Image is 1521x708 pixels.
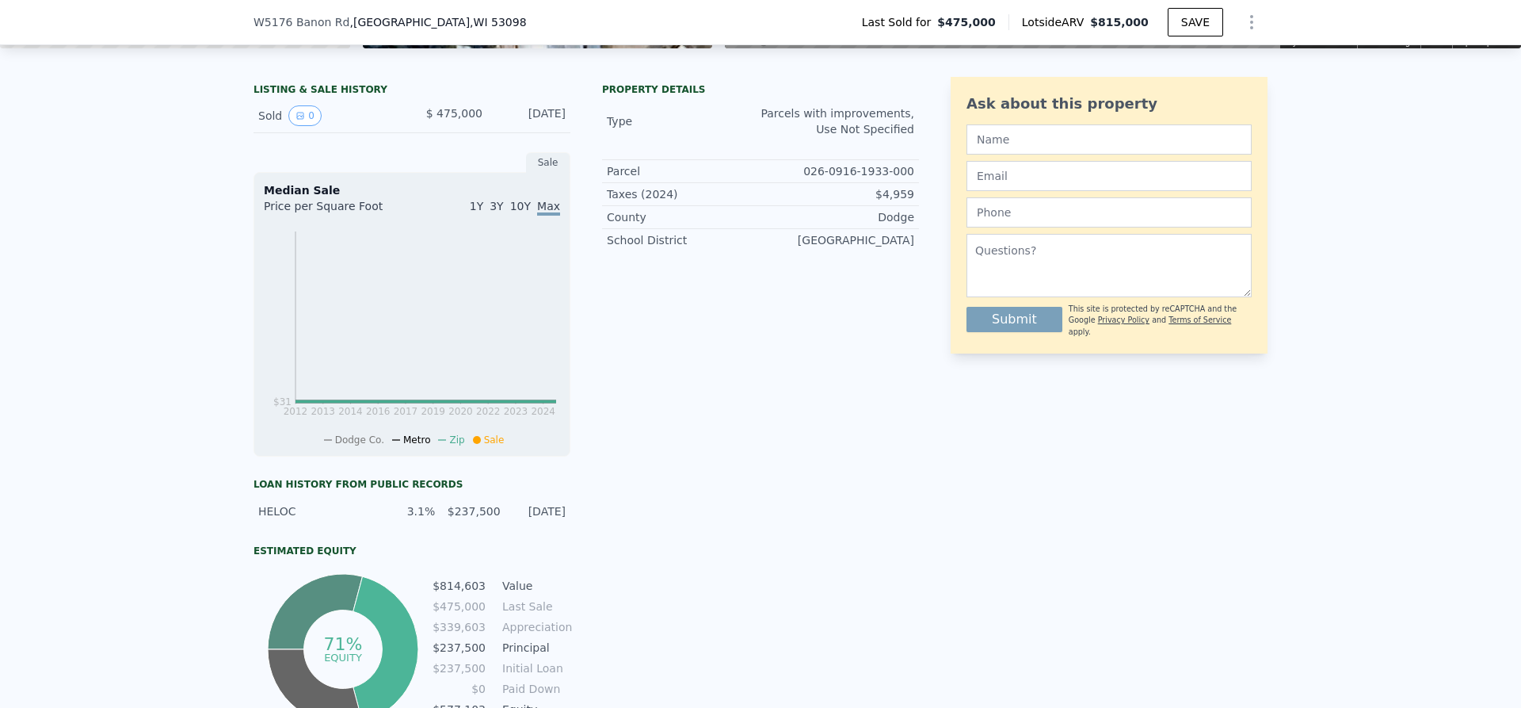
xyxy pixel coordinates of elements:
[253,83,570,99] div: LISTING & SALE HISTORY
[432,680,486,698] td: $0
[760,163,914,179] div: 026-0916-1933-000
[499,618,570,636] td: Appreciation
[607,163,760,179] div: Parcel
[966,93,1252,115] div: Ask about this property
[499,598,570,615] td: Last Sale
[937,14,996,30] span: $475,000
[449,434,464,446] span: Zip
[531,406,555,417] tspan: 2024
[499,577,570,595] td: Value
[448,406,473,417] tspan: 2020
[495,105,566,126] div: [DATE]
[607,113,760,129] div: Type
[403,434,430,446] span: Metro
[432,660,486,677] td: $237,500
[432,598,486,615] td: $475,000
[1090,16,1149,29] span: $815,000
[966,307,1062,332] button: Submit
[1236,6,1267,38] button: Show Options
[323,634,362,654] tspan: 71%
[470,16,526,29] span: , WI 53098
[760,186,914,202] div: $4,959
[432,577,486,595] td: $814,603
[510,200,531,212] span: 10Y
[607,186,760,202] div: Taxes (2024)
[499,660,570,677] td: Initial Loan
[862,14,938,30] span: Last Sold for
[510,503,566,519] div: [DATE]
[258,503,370,519] div: HELOC
[526,152,570,173] div: Sale
[338,406,363,417] tspan: 2014
[1069,304,1252,338] div: This site is protected by reCAPTCHA and the Google and apply.
[966,124,1252,155] input: Name
[432,618,486,636] td: $339,603
[760,232,914,248] div: [GEOGRAPHIC_DATA]
[607,209,760,225] div: County
[264,198,412,224] div: Price per Square Foot
[444,503,500,519] div: $237,500
[537,200,560,216] span: Max
[607,232,760,248] div: School District
[379,503,435,519] div: 3.1%
[1168,8,1223,36] button: SAVE
[760,105,914,137] div: Parcels with improvements, Use Not Specified
[966,161,1252,191] input: Email
[273,396,292,408] tspan: $31
[966,197,1252,228] input: Phone
[1098,316,1149,324] a: Privacy Policy
[470,200,483,212] span: 1Y
[284,406,308,417] tspan: 2012
[490,200,503,212] span: 3Y
[499,639,570,656] td: Principal
[484,434,505,446] span: Sale
[1168,316,1231,324] a: Terms of Service
[504,406,528,417] tspan: 2023
[253,478,570,491] div: Loan history from public records
[264,182,560,198] div: Median Sale
[432,639,486,656] td: $237,500
[426,107,482,120] span: $ 475,000
[253,545,570,557] div: Estimated Equity
[258,105,399,126] div: Sold
[421,406,445,417] tspan: 2019
[324,651,362,663] tspan: equity
[335,434,384,446] span: Dodge Co.
[499,680,570,698] td: Paid Down
[311,406,335,417] tspan: 2013
[602,83,919,96] div: Property details
[253,14,349,30] span: W5176 Banon Rd
[394,406,418,417] tspan: 2017
[760,209,914,225] div: Dodge
[288,105,322,126] button: View historical data
[366,406,391,417] tspan: 2016
[349,14,526,30] span: , [GEOGRAPHIC_DATA]
[476,406,501,417] tspan: 2022
[1022,14,1090,30] span: Lotside ARV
